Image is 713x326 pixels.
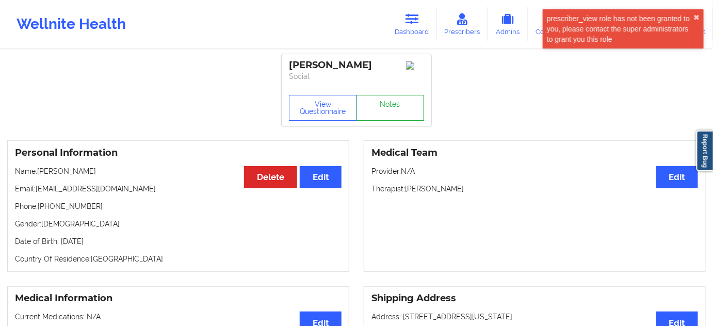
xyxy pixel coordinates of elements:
[371,292,698,304] h3: Shipping Address
[15,147,342,159] h3: Personal Information
[15,254,342,264] p: Country Of Residence: [GEOGRAPHIC_DATA]
[300,166,342,188] button: Edit
[371,147,698,159] h3: Medical Team
[371,166,698,176] p: Provider: N/A
[357,95,425,121] a: Notes
[244,166,297,188] button: Delete
[656,166,698,188] button: Edit
[15,184,342,194] p: Email: [EMAIL_ADDRESS][DOMAIN_NAME]
[289,95,357,121] button: View Questionnaire
[15,219,342,229] p: Gender: [DEMOGRAPHIC_DATA]
[15,201,342,211] p: Phone: [PHONE_NUMBER]
[693,13,700,22] button: close
[387,7,437,41] a: Dashboard
[15,312,342,322] p: Current Medications: N/A
[696,131,713,171] a: Report Bug
[371,184,698,194] p: Therapist: [PERSON_NAME]
[437,7,488,41] a: Prescribers
[371,312,698,322] p: Address: [STREET_ADDRESS][US_STATE]
[289,59,424,71] div: [PERSON_NAME]
[289,71,424,81] p: Social
[406,61,424,70] img: Image%2Fplaceholer-image.png
[547,13,693,44] div: prescriber_view role has not been granted to you, please contact the super administrators to gran...
[528,7,571,41] a: Coaches
[15,236,342,247] p: Date of Birth: [DATE]
[488,7,528,41] a: Admins
[15,292,342,304] h3: Medical Information
[15,166,342,176] p: Name: [PERSON_NAME]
